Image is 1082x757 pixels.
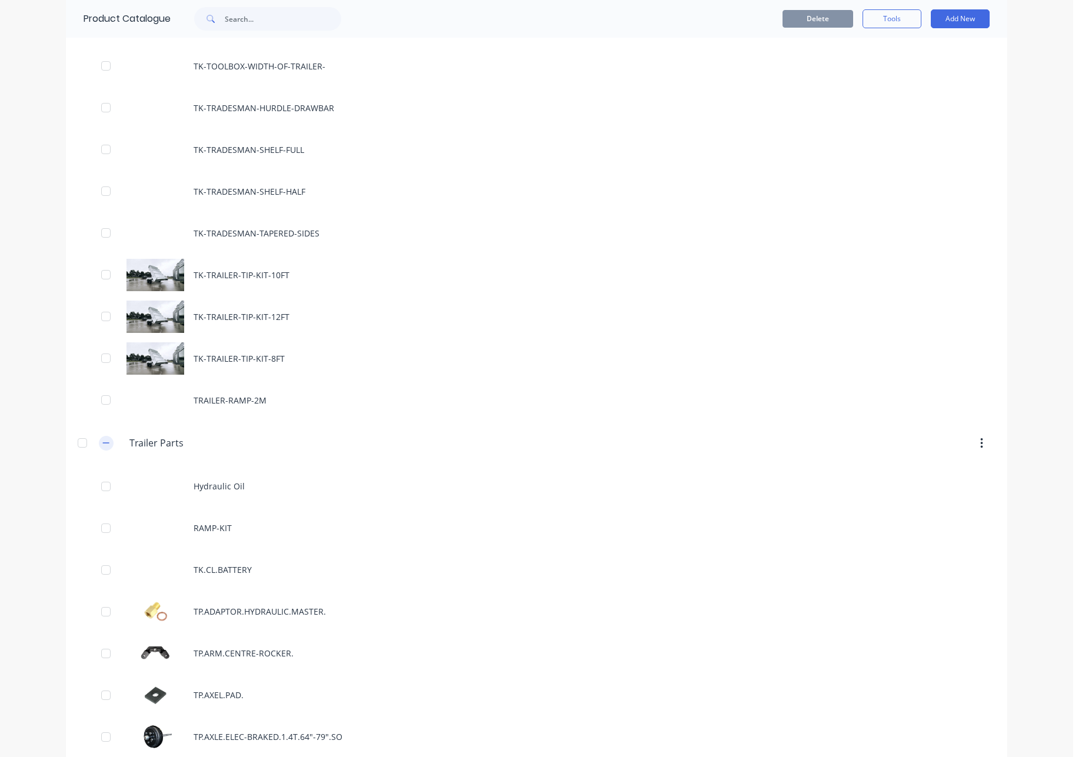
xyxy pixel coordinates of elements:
[863,9,921,28] button: Tools
[66,674,1007,716] div: TP.AXEL.PAD.TP.AXEL.PAD.
[66,254,1007,296] div: TK-TRAILER-TIP-KIT-10FTTK-TRAILER-TIP-KIT-10FT
[225,7,341,31] input: Search...
[66,87,1007,129] div: TK-TRADESMAN-HURDLE-DRAWBAR
[66,507,1007,549] div: RAMP-KIT
[66,212,1007,254] div: TK-TRADESMAN-TAPERED-SIDES
[931,9,990,28] button: Add New
[66,549,1007,591] div: TK.CL.BATTERY
[66,465,1007,507] div: Hydraulic Oil
[66,338,1007,379] div: TK-TRAILER-TIP-KIT-8FTTK-TRAILER-TIP-KIT-8FT
[66,591,1007,632] div: TP.ADAPTOR.HYDRAULIC.MASTER.TP.ADAPTOR.HYDRAULIC.MASTER.
[66,632,1007,674] div: TP.ARM.CENTRE-ROCKER.TP.ARM.CENTRE-ROCKER.
[783,10,853,28] button: Delete
[129,436,269,450] input: Enter category name
[66,171,1007,212] div: TK-TRADESMAN-SHELF-HALF
[66,296,1007,338] div: TK-TRAILER-TIP-KIT-12FTTK-TRAILER-TIP-KIT-12FT
[66,129,1007,171] div: TK-TRADESMAN-SHELF-FULL
[66,379,1007,421] div: TRAILER-RAMP-2M
[66,45,1007,87] div: TK-TOOLBOX-WIDTH-OF-TRAILER-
